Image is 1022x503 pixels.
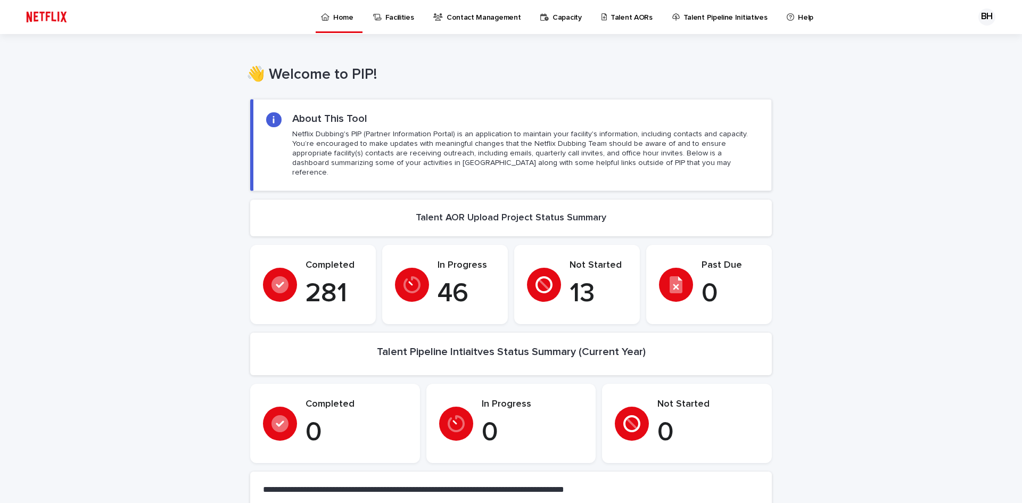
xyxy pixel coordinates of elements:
p: Not Started [570,260,627,271]
p: 46 [438,278,495,310]
p: Netflix Dubbing's PIP (Partner Information Portal) is an application to maintain your facility's ... [292,129,759,178]
p: Past Due [702,260,759,271]
p: Not Started [657,399,759,410]
p: In Progress [482,399,583,410]
p: Completed [306,260,363,271]
p: 281 [306,278,363,310]
p: 0 [306,417,407,449]
p: 13 [570,278,627,310]
p: 0 [657,417,759,449]
p: 0 [702,278,759,310]
h2: Talent Pipeline Intiaitves Status Summary (Current Year) [377,345,646,358]
p: In Progress [438,260,495,271]
div: BH [978,9,995,26]
p: Completed [306,399,407,410]
h2: Talent AOR Upload Project Status Summary [416,212,606,224]
img: ifQbXi3ZQGMSEF7WDB7W [21,6,72,28]
h1: 👋 Welcome to PIP! [246,66,768,84]
h2: About This Tool [292,112,367,125]
p: 0 [482,417,583,449]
